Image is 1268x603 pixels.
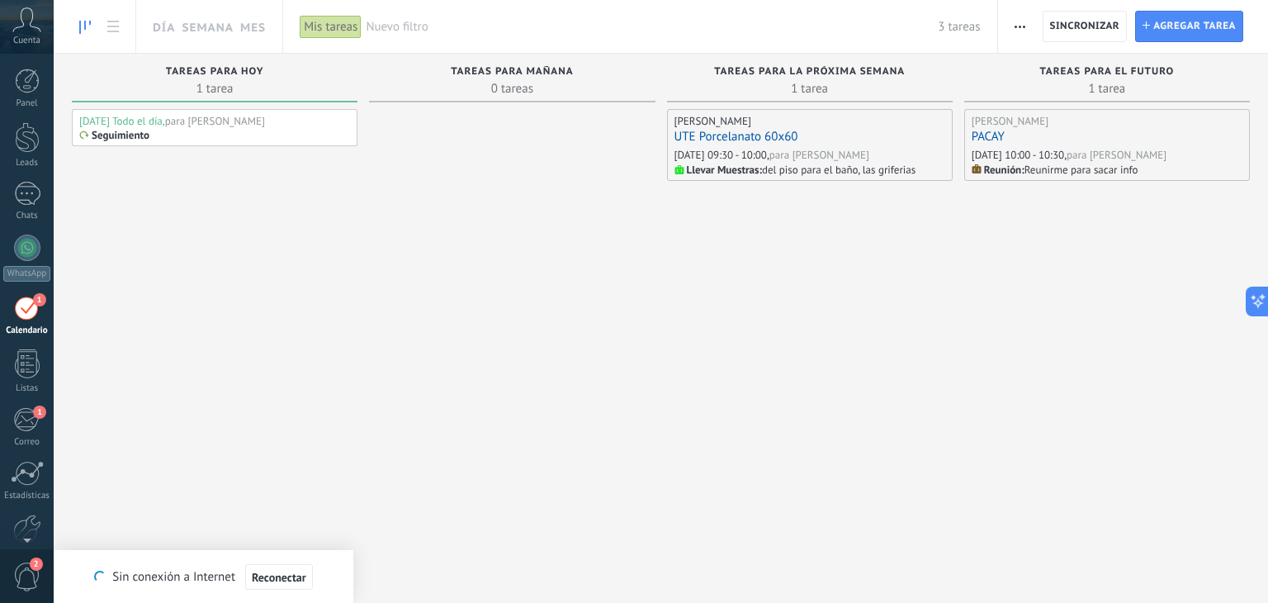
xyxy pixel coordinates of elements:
[377,66,646,80] div: Tareas para mañana
[675,66,944,80] div: Tareas para la próxima semana
[3,158,51,169] div: Leads
[252,572,306,583] span: Reconectar
[938,19,980,35] span: 3 tareas
[972,66,1242,80] div: Tareas para el futuro
[972,164,1024,177] div: :
[1008,11,1032,42] button: Más
[3,98,51,109] div: Panel
[300,15,362,39] div: Mis tareas
[99,11,127,43] a: To-do list
[3,491,51,501] div: Estadísticas
[674,129,798,145] a: UTE Porcelanato 60x60
[1067,148,1166,162] div: para [PERSON_NAME]
[972,129,1005,145] a: PACAY
[3,325,51,336] div: Calendario
[30,558,43,571] span: 2
[3,383,51,394] div: Listas
[762,163,916,177] p: del piso para el baño, las griferias
[165,114,265,128] div: para [PERSON_NAME]
[451,66,574,78] span: Tareas para mañana
[1024,163,1138,177] p: Reunirme para sacar info
[674,164,762,177] div: :
[769,148,869,162] div: para [PERSON_NAME]
[33,293,46,306] span: 1
[687,164,759,177] p: Llevar Muestras
[80,66,349,80] div: Tareas para hoy
[972,114,1048,128] div: [PERSON_NAME]
[366,19,938,35] span: Nuevo filtro
[166,66,264,78] span: Tareas para hoy
[71,11,99,43] a: To-do line
[674,148,769,162] div: [DATE] 09:30 - 10:00,
[3,437,51,448] div: Correo
[972,80,1242,97] span: 1 tarea
[3,211,51,221] div: Chats
[714,66,905,78] span: Tareas para la próxima semana
[1050,21,1120,31] span: Sincronizar
[92,129,149,142] p: Seguimiento
[79,114,165,128] div: [DATE] Todo el día,
[94,563,312,591] div: Sin conexión a Internet
[675,80,944,97] span: 1 tarea
[1039,66,1174,78] span: Tareas para el futuro
[80,80,349,97] span: 1 tarea
[13,36,40,46] span: Cuenta
[972,148,1067,162] div: [DATE] 10:00 - 10:30,
[3,266,50,282] div: WhatsApp
[1135,11,1243,42] button: Agregar tarea
[33,406,46,419] span: 1
[1153,12,1236,41] span: Agregar tarea
[984,164,1021,177] p: Reunión
[674,114,751,128] div: [PERSON_NAME]
[377,80,646,97] span: 0 tareas
[245,564,313,591] button: Reconectar
[1043,11,1128,42] button: Sincronizar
